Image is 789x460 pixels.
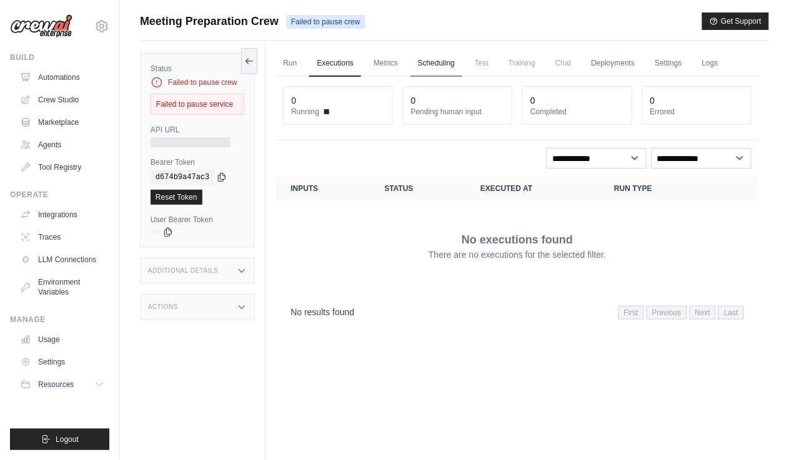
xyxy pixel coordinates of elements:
a: Tool Registry [15,157,109,177]
p: No executions found [462,231,573,248]
a: Run [275,51,304,77]
a: Executions [309,51,361,77]
nav: Pagination [275,296,759,328]
p: No results found [290,306,354,318]
img: Logo [10,14,72,38]
label: User Bearer Token [151,215,244,225]
label: Bearer Token [151,157,244,167]
a: Settings [648,51,690,77]
span: Chat is not available until the deployment is complete [548,51,578,76]
a: Automations [15,67,109,87]
div: 0 [411,94,416,107]
label: Status [151,64,244,74]
a: Environment Variables [15,272,109,302]
label: API URL [151,125,244,135]
a: Deployments [583,51,642,77]
h3: Additional Details [148,267,218,275]
a: Agents [15,135,109,155]
a: LLM Connections [15,250,109,270]
p: There are no executions for the selected filter. [429,248,606,261]
iframe: Chat Widget [727,400,789,460]
h3: Actions [148,303,178,311]
a: Scheduling [410,51,462,77]
a: Usage [15,330,109,350]
span: First [618,306,644,320]
a: Marketplace [15,112,109,132]
code: d674b9a47ac3 [151,170,214,185]
th: Executed at [465,176,599,201]
th: Inputs [275,176,369,201]
span: Next [690,306,717,320]
a: Reset Token [151,190,202,205]
a: Crew Studio [15,90,109,110]
th: Status [369,176,465,201]
a: Integrations [15,205,109,225]
div: 0 [530,94,535,107]
span: Failed to pause crew [286,15,365,29]
div: Manage [10,315,109,325]
dt: Completed [530,107,623,117]
span: Previous [647,306,687,320]
button: Get Support [702,12,769,30]
span: Last [718,306,744,320]
th: Run Type [599,176,710,201]
nav: Pagination [618,306,744,320]
div: 0 [291,94,296,107]
section: Crew executions table [275,176,759,328]
div: Failed to pause crew [151,76,244,89]
div: Failed to pause service [151,94,244,115]
a: Logs [695,51,726,77]
dt: Errored [650,107,743,117]
span: Running [291,107,319,117]
span: Logout [56,434,79,444]
button: Logout [10,429,109,450]
div: Build [10,52,109,62]
a: Traces [15,227,109,247]
div: Operate [10,190,109,200]
span: Test [467,51,496,76]
a: Settings [15,352,109,372]
button: Resources [15,374,109,394]
a: Metrics [366,51,405,77]
dt: Pending human input [411,107,504,117]
div: 0 [650,94,655,107]
span: Meeting Preparation Crew [140,12,279,30]
span: Training is not available until the deployment is complete [501,51,543,76]
span: Resources [38,379,74,389]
